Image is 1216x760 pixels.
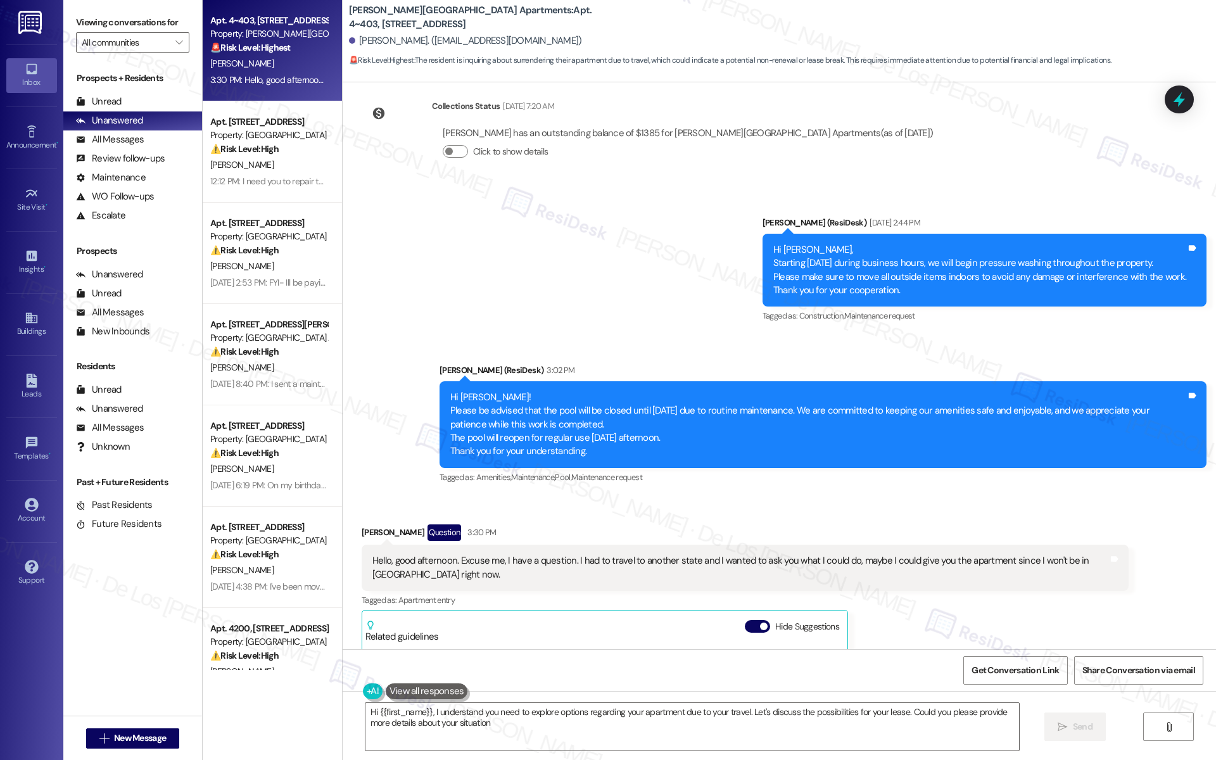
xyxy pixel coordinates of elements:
[6,245,57,279] a: Insights •
[1058,722,1067,732] i: 
[210,650,279,661] strong: ⚠️ Risk Level: High
[6,370,57,404] a: Leads
[511,472,555,483] span: Maintenance ,
[543,364,574,377] div: 3:02 PM
[210,27,327,41] div: Property: [PERSON_NAME][GEOGRAPHIC_DATA] Apartments
[476,472,512,483] span: Amenities ,
[210,277,560,288] div: [DATE] 2:53 PM: FYI- Ill be paying rent on the 4th. Please dont give me an eviction notice. Thanks
[210,260,274,272] span: [PERSON_NAME]
[76,171,146,184] div: Maintenance
[210,175,1214,187] div: 12:12 PM: I need you to repair that problem and I need you to do it well this time, I have put th...
[1073,720,1092,733] span: Send
[6,494,57,528] a: Account
[76,13,189,32] label: Viewing conversations for
[210,419,327,433] div: Apt. [STREET_ADDRESS]
[210,217,327,230] div: Apt. [STREET_ADDRESS]
[18,11,44,34] img: ResiDesk Logo
[210,14,327,27] div: Apt. 4~403, [STREET_ADDRESS]
[763,216,1206,234] div: [PERSON_NAME] (ResiDesk)
[76,498,153,512] div: Past Residents
[76,268,143,281] div: Unanswered
[49,450,51,459] span: •
[76,287,122,300] div: Unread
[210,378,567,389] div: [DATE] 8:40 PM: I sent a maintenance request nobody came on the [DATE] like they said they did!
[46,201,47,210] span: •
[210,447,279,459] strong: ⚠️ Risk Level: High
[972,664,1059,677] span: Get Conversation Link
[76,325,149,338] div: New Inbounds
[63,360,202,373] div: Residents
[210,331,327,345] div: Property: [GEOGRAPHIC_DATA] Apartments
[6,432,57,466] a: Templates •
[349,34,582,47] div: [PERSON_NAME]. ([EMAIL_ADDRESS][DOMAIN_NAME])
[464,526,496,539] div: 3:30 PM
[76,190,154,203] div: WO Follow-ups
[82,32,169,53] input: All communities
[844,310,915,321] span: Maintenance request
[56,139,58,148] span: •
[1164,722,1174,732] i: 
[763,307,1206,325] div: Tagged as:
[210,318,327,331] div: Apt. [STREET_ADDRESS][PERSON_NAME]
[362,591,1129,609] div: Tagged as:
[210,564,274,576] span: [PERSON_NAME]
[210,463,274,474] span: [PERSON_NAME]
[210,159,274,170] span: [PERSON_NAME]
[63,72,202,85] div: Prospects + Residents
[349,4,602,31] b: [PERSON_NAME][GEOGRAPHIC_DATA] Apartments: Apt. 4~403, [STREET_ADDRESS]
[210,666,274,677] span: [PERSON_NAME]
[76,421,144,434] div: All Messages
[6,183,57,217] a: Site Visit •
[210,244,279,256] strong: ⚠️ Risk Level: High
[210,521,327,534] div: Apt. [STREET_ADDRESS]
[555,472,571,483] span: Pool ,
[349,55,414,65] strong: 🚨 Risk Level: Highest
[210,115,327,129] div: Apt. [STREET_ADDRESS]
[365,620,439,643] div: Related guidelines
[210,479,415,491] div: [DATE] 6:19 PM: On my birthday [DEMOGRAPHIC_DATA]
[76,95,122,108] div: Unread
[175,37,182,47] i: 
[210,581,595,592] div: [DATE] 4:38 PM: I've been moved and I don't know why yall have me trying to pay 4k when I've been...
[210,74,1025,85] div: 3:30 PM: Hello, good afternoon. Excuse me, I have a question. I had to travel to another state an...
[210,42,291,53] strong: 🚨 Risk Level: Highest
[432,99,500,113] div: Collections Status
[773,243,1186,298] div: Hi [PERSON_NAME], Starting [DATE] during business hours, we will begin pressure washing throughou...
[63,244,202,258] div: Prospects
[6,58,57,92] a: Inbox
[362,524,1129,545] div: [PERSON_NAME]
[210,143,279,155] strong: ⚠️ Risk Level: High
[443,127,933,140] div: [PERSON_NAME] has an outstanding balance of $1385 for [PERSON_NAME][GEOGRAPHIC_DATA] Apartments (...
[76,402,143,415] div: Unanswered
[210,433,327,446] div: Property: [GEOGRAPHIC_DATA]
[99,733,109,744] i: 
[210,548,279,560] strong: ⚠️ Risk Level: High
[210,58,274,69] span: [PERSON_NAME]
[76,133,144,146] div: All Messages
[76,517,161,531] div: Future Residents
[473,145,548,158] label: Click to show details
[500,99,554,113] div: [DATE] 7:20 AM
[440,468,1206,486] div: Tagged as:
[76,306,144,319] div: All Messages
[210,635,327,649] div: Property: [GEOGRAPHIC_DATA]
[114,731,166,745] span: New Message
[44,263,46,272] span: •
[349,54,1111,67] span: : The resident is inquiring about surrendering their apartment due to travel, which could indicat...
[1082,664,1195,677] span: Share Conversation via email
[427,524,461,540] div: Question
[76,440,130,453] div: Unknown
[440,364,1206,381] div: [PERSON_NAME] (ResiDesk)
[210,129,327,142] div: Property: [GEOGRAPHIC_DATA]
[398,595,455,605] span: Apartment entry
[210,362,274,373] span: [PERSON_NAME]
[571,472,642,483] span: Maintenance request
[6,307,57,341] a: Buildings
[210,622,327,635] div: Apt. 4200, [STREET_ADDRESS]
[775,620,839,633] label: Hide Suggestions
[86,728,180,749] button: New Message
[76,114,143,127] div: Unanswered
[6,556,57,590] a: Support
[365,703,1019,750] textarea: Hi {{first_name}}, I understand you need to explore options regarding your apartment due to your ...
[799,310,845,321] span: Construction ,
